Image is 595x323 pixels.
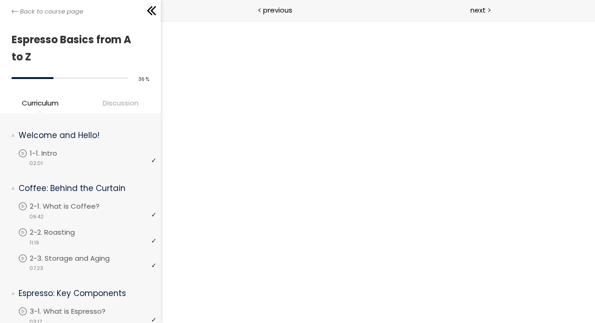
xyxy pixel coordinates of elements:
p: 2-2. Roasting [30,227,93,237]
span: next [470,5,486,15]
span: Back to course page [20,7,83,16]
p: Welcome and Hello! [19,130,149,141]
span: 02:01 [29,159,43,167]
span: 36 % [139,76,149,83]
span: previous [263,5,292,15]
span: Discussion [83,98,159,108]
p: 2-3. Storage and Aging [30,253,128,264]
p: 2-1. What is Coffee? [30,201,118,211]
a: Back to course page [12,7,83,16]
p: Espresso: Key Components [19,288,149,299]
span: 07:23 [29,264,43,272]
span: 11:19 [29,239,39,247]
h1: Espresso Basics from A to Z [12,31,145,66]
p: 3-1. What is Espresso? [30,306,124,316]
span: Curriculum [22,98,59,108]
span: 09:42 [29,213,44,221]
p: Coffee: Behind the Curtain [19,183,149,194]
p: 1-1. Intro [30,148,76,158]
